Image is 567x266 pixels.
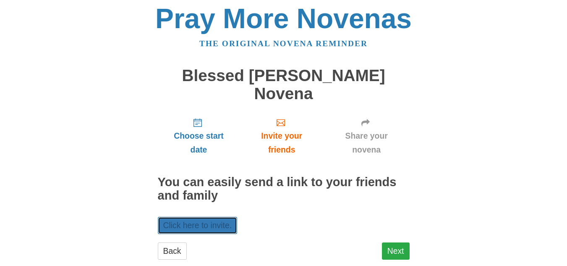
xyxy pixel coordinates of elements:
[332,129,401,157] span: Share your novena
[199,39,368,48] a: The original novena reminder
[158,67,410,103] h1: Blessed [PERSON_NAME] Novena
[155,3,412,34] a: Pray More Novenas
[158,111,240,161] a: Choose start date
[158,242,187,260] a: Back
[166,129,232,157] span: Choose start date
[158,217,238,234] a: Click here to invite.
[382,242,410,260] a: Next
[158,176,410,203] h2: You can easily send a link to your friends and family
[248,129,315,157] span: Invite your friends
[240,111,323,161] a: Invite your friends
[324,111,410,161] a: Share your novena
